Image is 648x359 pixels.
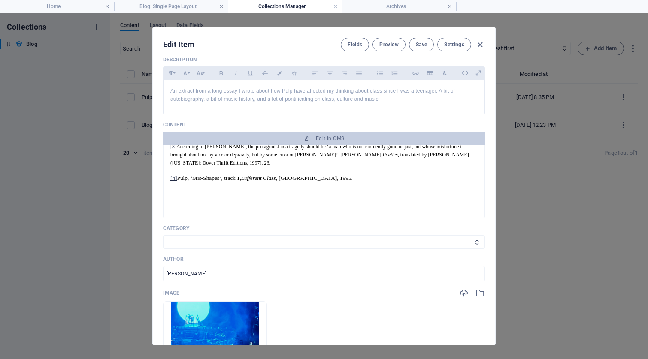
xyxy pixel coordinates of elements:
button: Save [409,38,434,51]
h2: Edit Item [163,39,194,50]
span: According to [PERSON_NAME], the protagonist in a tragedy should be ‘a man who is not eminently go... [170,144,469,166]
p: Image [163,290,180,296]
button: Settings [437,38,471,51]
button: Align Right [337,68,351,79]
h4: Blog: Single Page Layout [114,2,228,11]
h4: Collections Manager [228,2,342,11]
span: Preview [379,41,398,48]
button: Clear Formatting [438,68,451,79]
button: Edit in CMS [163,132,485,145]
button: Align Center [323,68,336,79]
span: [3] [170,144,176,150]
button: Colors [273,68,286,79]
em: Poetics [383,152,398,158]
button: Italic (⌘I) [229,68,242,79]
button: Strikethrough [258,68,272,79]
p: Description [163,56,485,63]
button: Insert Link [409,68,422,79]
button: Fields [341,38,369,51]
p: Content [163,121,485,128]
h4: Archives [342,2,457,11]
button: Preview [372,38,405,51]
span: Pulp, ‘Mis-Shapes’, track 1, , [GEOGRAPHIC_DATA], 1995. [170,175,353,181]
button: Align Left [308,68,322,79]
i: Open as overlay [472,66,485,80]
button: Icons [287,68,301,79]
button: Underline (⌘U) [243,68,257,79]
button: Unordered List [373,68,387,79]
i: Select from file manager or stock photos [475,288,485,298]
a: [4] [170,175,177,181]
p: An extract from a long essay I wrote about how Pulp have affected my thinking about class since I... [170,87,478,103]
button: Align Justify [352,68,366,79]
a: [3] [170,142,176,150]
button: Bold (⌘B) [214,68,228,79]
button: Font Family [178,68,192,79]
p: Author [163,256,485,263]
span: Settings [444,41,464,48]
span: Edit in CMS [316,135,344,142]
button: Font Size [193,68,206,79]
i: Edit HTML [458,66,472,80]
button: Paragraph Format [164,68,177,79]
span: Save [416,41,427,48]
button: Ordered List [388,68,401,79]
p: Category [163,225,485,232]
span: Fields [348,41,362,48]
em: Different Class [241,175,276,181]
button: Insert Table [423,68,437,79]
